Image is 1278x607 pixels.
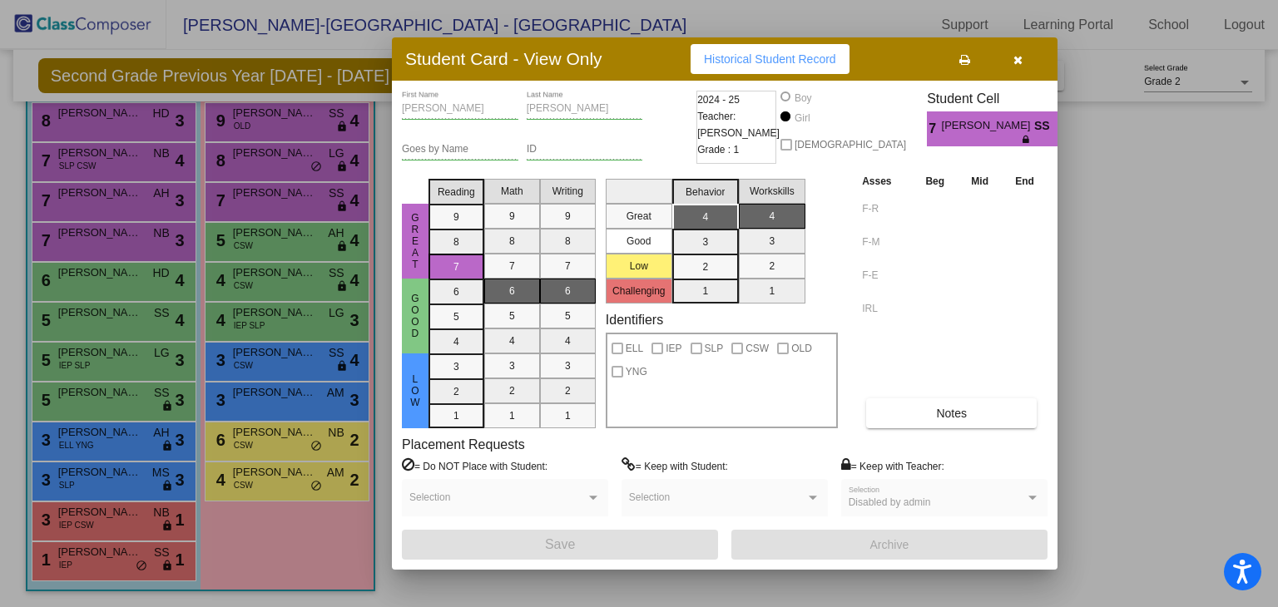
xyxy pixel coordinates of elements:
[697,108,780,141] span: Teacher: [PERSON_NAME]
[402,530,718,560] button: Save
[942,117,1034,135] span: [PERSON_NAME]
[912,172,958,190] th: Beg
[402,144,518,155] input: goes by name
[622,457,728,474] label: = Keep with Student:
[1002,172,1048,190] th: End
[697,141,739,158] span: Grade : 1
[405,48,602,69] h3: Student Card - View Only
[862,196,908,221] input: assessment
[666,338,681,358] span: IEP
[408,212,423,270] span: Great
[408,293,423,339] span: Good
[606,312,663,328] label: Identifiers
[795,135,906,155] span: [DEMOGRAPHIC_DATA]
[862,229,908,254] input: assessment
[927,91,1072,106] h3: Student Cell
[870,538,909,551] span: Archive
[927,119,941,139] span: 7
[958,172,1002,190] th: Mid
[1034,117,1058,135] span: SS
[1058,119,1072,139] span: 4
[866,398,1037,428] button: Notes
[791,338,812,358] span: OLD
[731,530,1048,560] button: Archive
[794,91,812,106] div: Boy
[704,52,836,66] span: Historical Student Record
[408,373,423,408] span: Low
[705,338,724,358] span: SLP
[402,437,525,452] label: Placement Requests
[862,263,908,288] input: assessment
[402,457,547,474] label: = Do NOT Place with Student:
[936,407,967,420] span: Notes
[841,457,944,474] label: = Keep with Teacher:
[626,338,643,358] span: ELL
[697,91,740,108] span: 2024 - 25
[745,338,769,358] span: CSW
[794,111,810,126] div: Girl
[545,537,575,551] span: Save
[858,172,912,190] th: Asses
[849,496,931,508] span: Disabled by admin
[626,362,647,382] span: YNG
[691,44,850,74] button: Historical Student Record
[862,296,908,321] input: assessment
